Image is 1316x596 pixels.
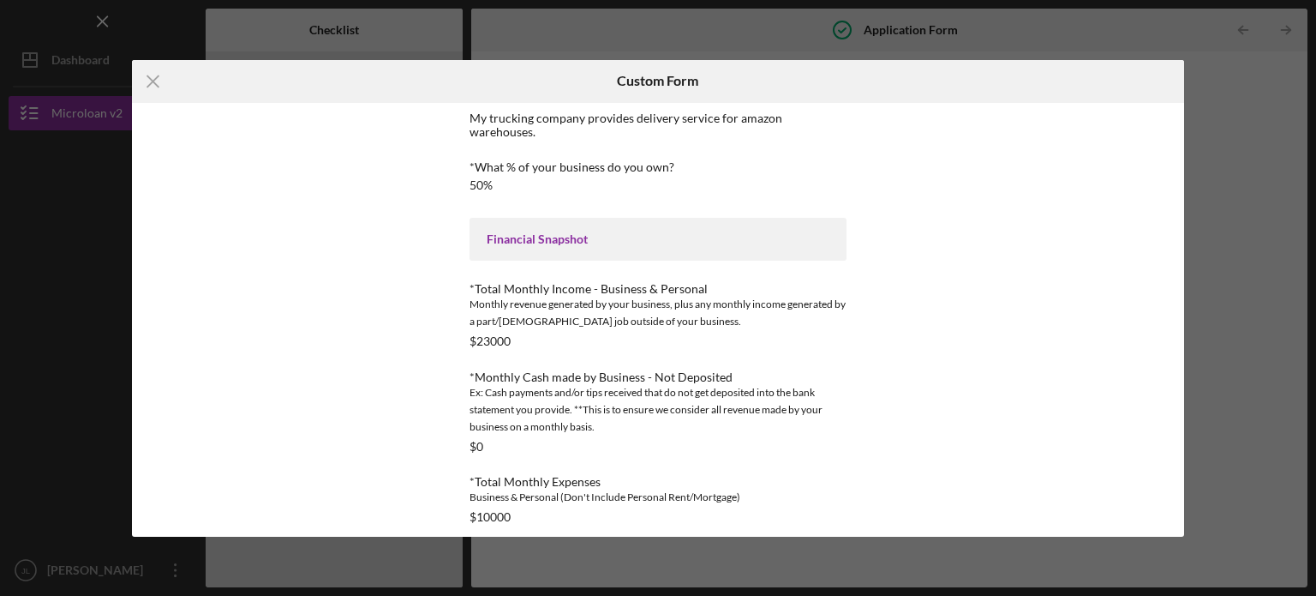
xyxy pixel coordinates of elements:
div: 50% [470,178,493,192]
div: Business & Personal (Don't Include Personal Rent/Mortgage) [470,489,846,506]
div: *Total Monthly Income - Business & Personal [470,282,846,296]
div: Ex: Cash payments and/or tips received that do not get deposited into the bank statement you prov... [470,384,846,436]
div: My trucking company provides delivery service for amazon warehouses. [470,111,846,139]
div: Financial Snapshot [487,232,829,246]
div: *Total Monthly Expenses [470,475,846,489]
div: $0 [470,440,483,454]
div: *Monthly Cash made by Business - Not Deposited [470,370,846,384]
div: $23000 [470,334,511,348]
div: $10000 [470,510,511,524]
h6: Custom Form [617,73,698,88]
div: Monthly revenue generated by your business, plus any monthly income generated by a part/[DEMOGRAP... [470,296,846,330]
div: *What % of your business do you own? [470,160,846,174]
